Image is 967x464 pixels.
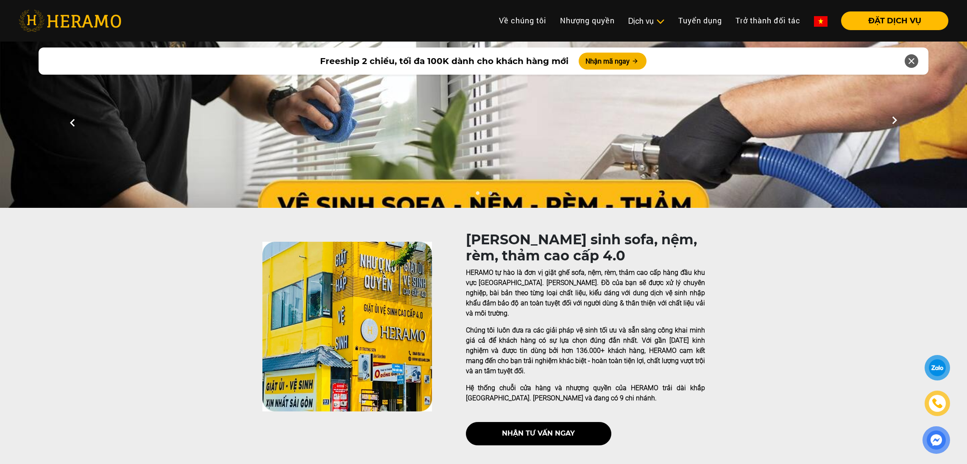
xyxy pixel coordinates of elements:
[672,11,729,30] a: Tuyển dụng
[841,11,948,30] button: ĐẶT DỊCH VỤ
[729,11,807,30] a: Trở thành đối tác
[656,17,665,26] img: subToggleIcon
[320,55,568,67] span: Freeship 2 chiều, tối đa 100K dành cho khách hàng mới
[834,17,948,25] a: ĐẶT DỊCH VỤ
[466,422,611,445] button: nhận tư vấn ngay
[628,15,665,27] div: Dịch vụ
[486,191,494,199] button: 2
[926,392,949,415] a: phone-icon
[466,268,705,319] p: HERAMO tự hào là đơn vị giặt ghế sofa, nệm, rèm, thảm cao cấp hàng đầu khu vực [GEOGRAPHIC_DATA]....
[492,11,553,30] a: Về chúng tôi
[553,11,621,30] a: Nhượng quyền
[579,53,647,70] button: Nhận mã ngay
[466,325,705,376] p: Chúng tôi luôn đưa ra các giải pháp vệ sinh tối ưu và sẵn sàng công khai minh giá cả để khách hàn...
[19,10,121,32] img: heramo-logo.png
[466,383,705,403] p: Hệ thống chuỗi cửa hàng và nhượng quyền của HERAMO trải dài khắp [GEOGRAPHIC_DATA]. [PERSON_NAME]...
[262,242,432,411] img: heramo-quality-banner
[933,399,942,408] img: phone-icon
[466,232,705,264] h1: [PERSON_NAME] sinh sofa, nệm, rèm, thảm cao cấp 4.0
[814,16,828,27] img: vn-flag.png
[473,191,482,199] button: 1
